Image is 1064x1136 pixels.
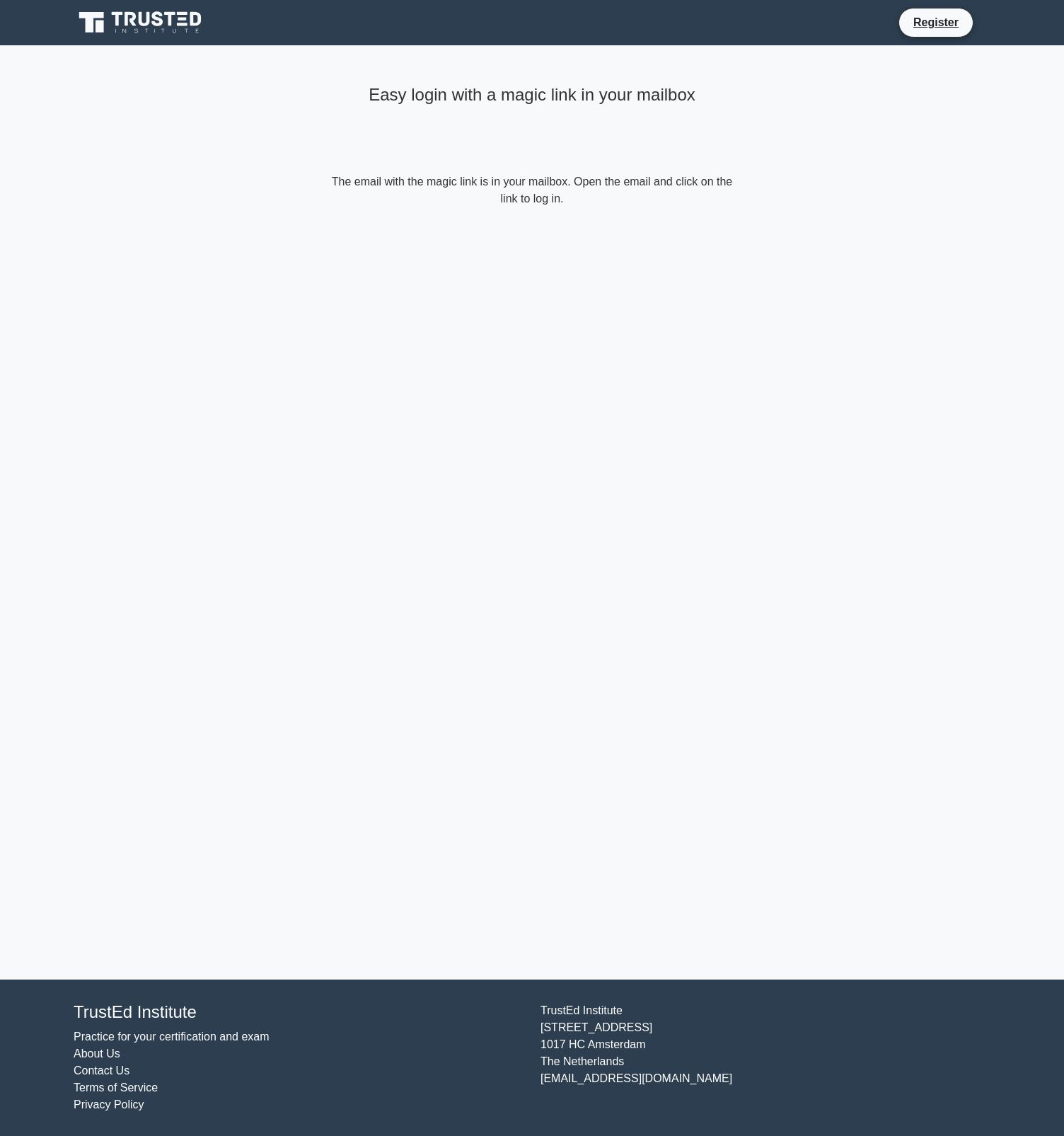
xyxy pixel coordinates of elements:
a: About Us [74,1048,120,1060]
a: Privacy Policy [74,1098,144,1111]
h4: TrustEd Institute [74,1002,524,1023]
a: Register [905,13,967,31]
form: The email with the magic link is in your mailbox. Open the email and click on the link to log in. [328,173,736,207]
h4: Easy login with a magic link in your mailbox [328,85,736,105]
a: Contact Us [74,1065,129,1077]
div: TrustEd Institute [STREET_ADDRESS] 1017 HC Amsterdam The Netherlands [EMAIL_ADDRESS][DOMAIN_NAME] [532,1002,999,1113]
a: Practice for your certification and exam [74,1031,270,1043]
a: Terms of Service [74,1082,158,1094]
